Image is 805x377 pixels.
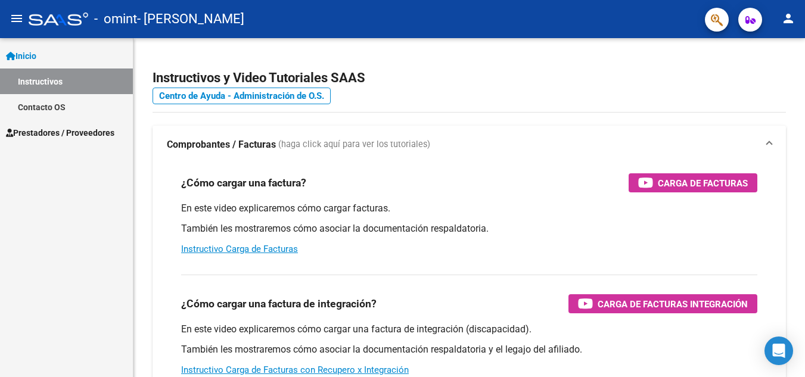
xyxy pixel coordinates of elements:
p: En este video explicaremos cómo cargar una factura de integración (discapacidad). [181,323,757,336]
h2: Instructivos y Video Tutoriales SAAS [153,67,786,89]
span: - [PERSON_NAME] [137,6,244,32]
a: Instructivo Carga de Facturas [181,244,298,254]
mat-icon: person [781,11,795,26]
p: También les mostraremos cómo asociar la documentación respaldatoria y el legajo del afiliado. [181,343,757,356]
p: En este video explicaremos cómo cargar facturas. [181,202,757,215]
span: Carga de Facturas Integración [598,297,748,311]
h3: ¿Cómo cargar una factura de integración? [181,295,377,312]
p: También les mostraremos cómo asociar la documentación respaldatoria. [181,222,757,235]
span: - omint [94,6,137,32]
a: Instructivo Carga de Facturas con Recupero x Integración [181,364,409,375]
div: Open Intercom Messenger [764,337,793,365]
mat-expansion-panel-header: Comprobantes / Facturas (haga click aquí para ver los tutoriales) [153,126,786,164]
span: (haga click aquí para ver los tutoriales) [278,138,430,151]
button: Carga de Facturas [629,173,757,192]
h3: ¿Cómo cargar una factura? [181,175,306,191]
span: Prestadores / Proveedores [6,126,114,139]
a: Centro de Ayuda - Administración de O.S. [153,88,331,104]
span: Inicio [6,49,36,63]
mat-icon: menu [10,11,24,26]
strong: Comprobantes / Facturas [167,138,276,151]
button: Carga de Facturas Integración [568,294,757,313]
span: Carga de Facturas [658,176,748,191]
